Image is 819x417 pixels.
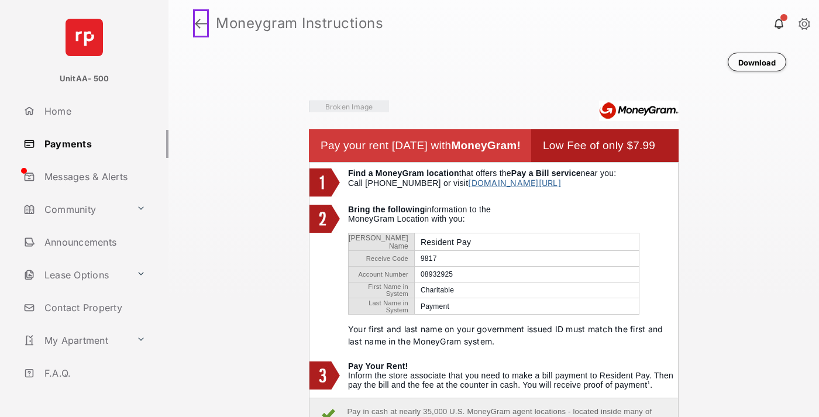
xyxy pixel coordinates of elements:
td: Payment [414,298,639,314]
img: svg+xml;base64,PHN2ZyB4bWxucz0iaHR0cDovL3d3dy53My5vcmcvMjAwMC9zdmciIHdpZHRoPSI2NCIgaGVpZ2h0PSI2NC... [66,19,103,56]
button: Download [728,53,786,71]
td: Low Fee of only $7.99 [543,129,667,162]
img: 2 [309,205,340,233]
td: information to the MoneyGram Location with you: [348,205,678,356]
b: Pay Your Rent! [348,361,408,371]
p: UnitAA- 500 [60,73,109,85]
td: Charitable [414,282,639,298]
td: 08932925 [414,267,639,282]
td: Account Number [349,267,414,282]
td: Last Name in System [349,298,414,314]
a: Contact Property [19,294,168,322]
td: 9817 [414,251,639,267]
b: MoneyGram! [451,139,521,151]
p: Your first and last name on your government issued ID must match the first and last name in the M... [348,323,678,347]
td: [PERSON_NAME] Name [349,233,414,251]
strong: Moneygram Instructions [216,16,383,30]
b: Bring the following [348,205,425,214]
img: Moneygram [599,101,679,121]
a: Announcements [19,228,168,256]
td: Pay your rent [DATE] with [321,129,531,162]
td: Resident Pay [414,233,639,251]
td: Inform the store associate that you need to make a bill payment to Resident Pay. Then pay the bil... [348,361,678,392]
a: Community [19,195,132,223]
img: Vaibhav Square [309,101,389,112]
a: Payments [19,130,168,158]
td: Receive Code [349,251,414,267]
a: [DOMAIN_NAME][URL] [468,178,560,188]
td: First Name in System [349,282,414,298]
a: Home [19,97,168,125]
a: My Apartment [19,326,132,354]
sup: 1 [647,380,650,385]
td: that offers the near you: Call [PHONE_NUMBER] or visit [348,168,678,199]
b: Pay a Bill service [511,168,581,178]
a: F.A.Q. [19,359,168,387]
b: Find a MoneyGram location [348,168,459,178]
a: Lease Options [19,261,132,289]
img: 3 [309,361,340,390]
a: Messages & Alerts [19,163,168,191]
img: 1 [309,168,340,197]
